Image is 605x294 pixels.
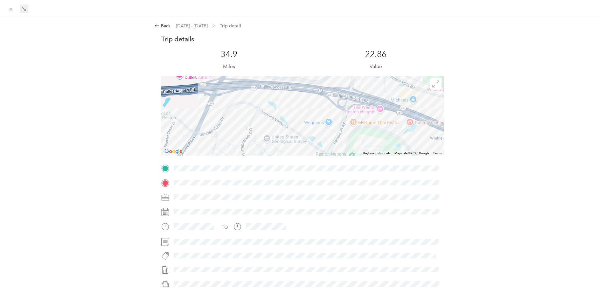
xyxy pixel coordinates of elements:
span: Map data ©2025 Google [394,151,429,155]
p: Miles [223,63,235,71]
p: 22.86 [365,49,386,59]
div: Back [155,23,170,29]
span: Trip detail [220,23,241,29]
a: Open this area in Google Maps (opens a new window) [163,147,184,156]
span: [DATE] - [DATE] [176,23,208,29]
img: Google [163,147,184,156]
div: TO [222,224,228,231]
a: Terms (opens in new tab) [433,151,442,155]
p: 34.9 [221,49,237,59]
button: Keyboard shortcuts [363,151,391,156]
p: Value [370,63,382,71]
iframe: Everlance-gr Chat Button Frame [569,258,605,294]
p: Trip details [161,35,194,44]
